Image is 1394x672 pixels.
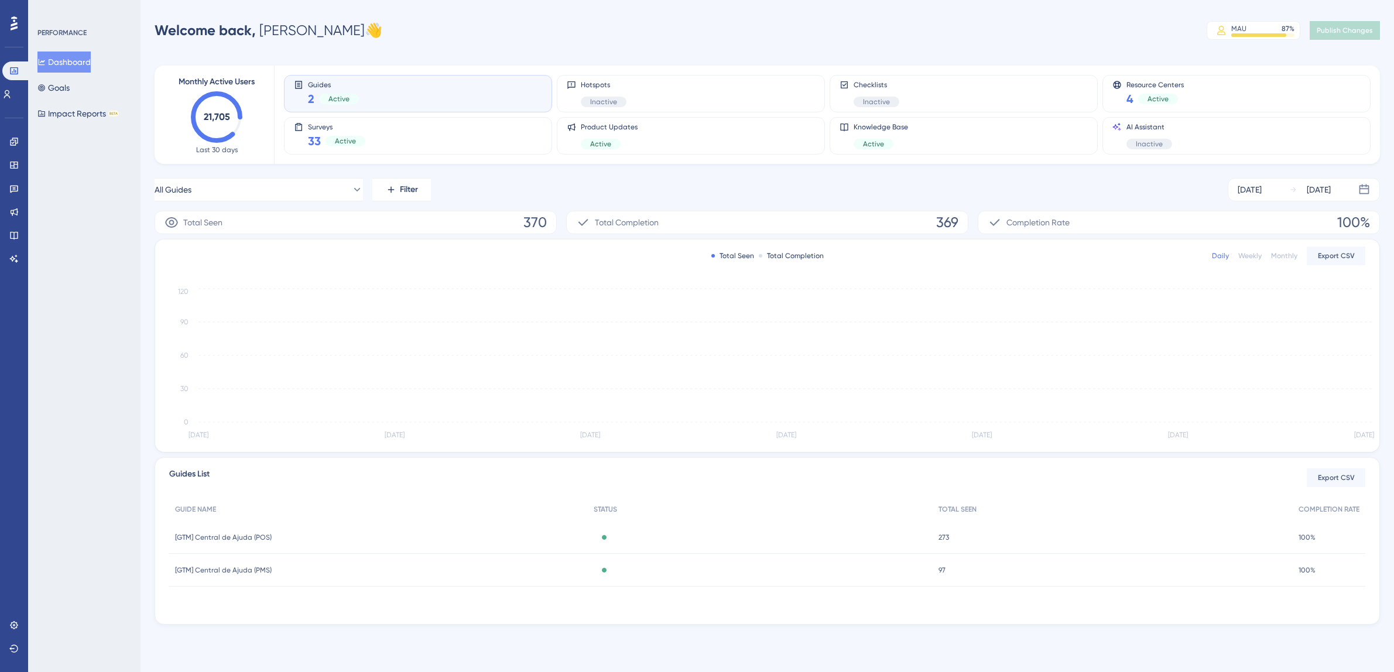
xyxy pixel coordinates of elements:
[1307,468,1365,487] button: Export CSV
[400,183,418,197] span: Filter
[1168,431,1188,439] tspan: [DATE]
[1148,94,1169,104] span: Active
[1231,24,1246,33] div: MAU
[178,287,189,296] tspan: 120
[1238,183,1262,197] div: [DATE]
[939,565,946,575] span: 97
[939,505,977,514] span: TOTAL SEEN
[1299,533,1316,542] span: 100%
[854,122,908,132] span: Knowledge Base
[1238,251,1262,260] div: Weekly
[108,111,119,116] div: BETA
[1307,246,1365,265] button: Export CSV
[1317,26,1373,35] span: Publish Changes
[1136,139,1163,149] span: Inactive
[183,215,222,229] span: Total Seen
[372,178,431,201] button: Filter
[863,97,890,107] span: Inactive
[184,418,189,426] tspan: 0
[580,431,600,439] tspan: [DATE]
[759,251,824,260] div: Total Completion
[1126,80,1184,88] span: Resource Centers
[1354,431,1374,439] tspan: [DATE]
[328,94,350,104] span: Active
[1006,215,1070,229] span: Completion Rate
[155,183,191,197] span: All Guides
[175,533,272,542] span: [GTM] Central de Ajuda (POS)
[590,139,611,149] span: Active
[1299,505,1359,514] span: COMPLETION RATE
[180,385,189,393] tspan: 30
[308,80,359,88] span: Guides
[523,213,547,232] span: 370
[863,139,884,149] span: Active
[37,77,70,98] button: Goals
[1126,122,1172,132] span: AI Assistant
[180,351,189,359] tspan: 60
[854,80,899,90] span: Checklists
[590,97,617,107] span: Inactive
[155,22,256,39] span: Welcome back,
[180,318,189,326] tspan: 90
[581,122,638,132] span: Product Updates
[155,178,363,201] button: All Guides
[385,431,405,439] tspan: [DATE]
[37,103,119,124] button: Impact ReportsBETA
[1212,251,1229,260] div: Daily
[169,467,210,488] span: Guides List
[335,136,356,146] span: Active
[972,431,992,439] tspan: [DATE]
[1271,251,1297,260] div: Monthly
[1126,91,1133,107] span: 4
[308,133,321,149] span: 33
[179,75,255,89] span: Monthly Active Users
[1310,21,1380,40] button: Publish Changes
[776,431,796,439] tspan: [DATE]
[189,431,208,439] tspan: [DATE]
[939,533,949,542] span: 273
[37,52,91,73] button: Dashboard
[581,80,626,90] span: Hotspots
[37,28,87,37] div: PERFORMANCE
[711,251,754,260] div: Total Seen
[204,111,230,122] text: 21,705
[1282,24,1294,33] div: 87 %
[308,91,314,107] span: 2
[594,505,617,514] span: STATUS
[175,505,216,514] span: GUIDE NAME
[1307,183,1331,197] div: [DATE]
[175,565,272,575] span: [GTM] Central de Ajuda (PMS)
[1318,251,1355,260] span: Export CSV
[1337,213,1370,232] span: 100%
[936,213,958,232] span: 369
[155,21,382,40] div: [PERSON_NAME] 👋
[1299,565,1316,575] span: 100%
[595,215,659,229] span: Total Completion
[1318,473,1355,482] span: Export CSV
[308,122,365,131] span: Surveys
[196,145,238,155] span: Last 30 days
